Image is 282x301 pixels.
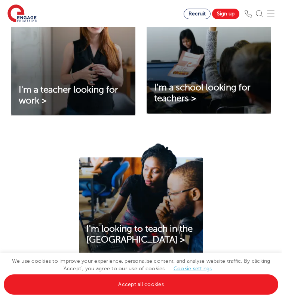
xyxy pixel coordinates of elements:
a: Cookie settings [174,266,212,271]
img: I'm a teacher looking for work [11,3,135,116]
a: Sign up [212,9,239,19]
span: I'm a teacher looking for work > [19,85,118,106]
img: I'm a school looking for teachers [147,3,271,114]
span: Recruit [188,11,206,16]
a: I'm looking to teach in the [GEOGRAPHIC_DATA] > [79,224,203,246]
a: Recruit [184,9,211,19]
img: I'm looking to teach in the UK [79,142,203,255]
a: Accept all cookies [4,274,278,295]
span: We use cookies to improve your experience, personalise content, and analyse website traffic. By c... [4,258,278,287]
img: Phone [245,10,252,18]
span: I'm looking to teach in the [GEOGRAPHIC_DATA] > [86,224,193,245]
img: Search [256,10,263,18]
span: I'm a school looking for teachers > [154,82,251,103]
img: Mobile Menu [267,10,275,18]
a: I'm a school looking for teachers > [147,82,271,104]
a: I'm a teacher looking for work > [11,85,135,106]
img: Engage Education [7,4,37,23]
